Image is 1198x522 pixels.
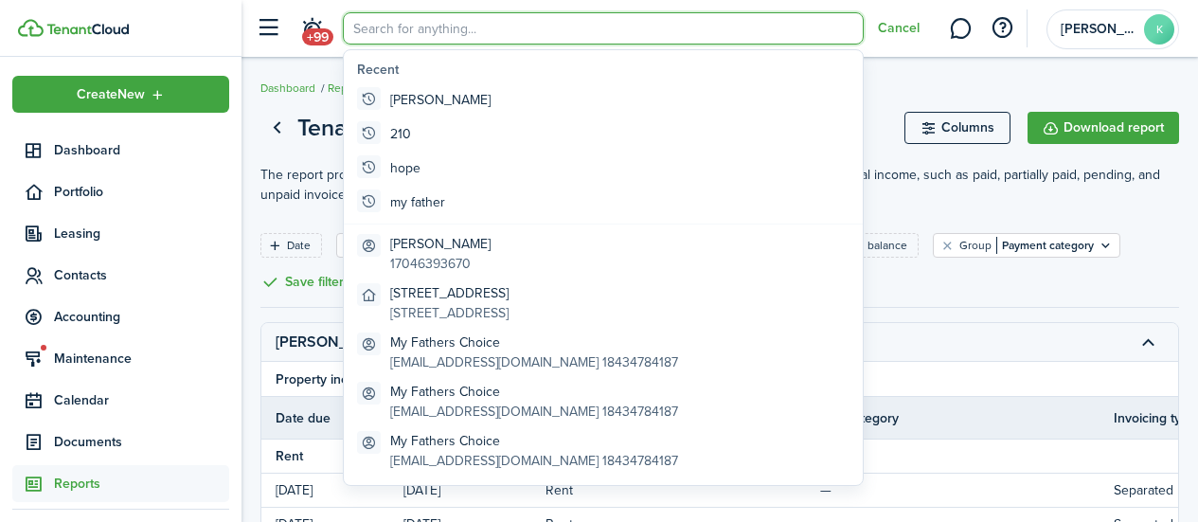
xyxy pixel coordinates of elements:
[390,254,491,274] global-search-item-description: 17046393670
[54,390,229,410] span: Calendar
[390,158,420,178] global-search-item-title: hope
[260,80,315,97] a: Dashboard
[390,283,509,303] global-search-item-title: [STREET_ADDRESS]
[349,82,857,117] global-search-item: [PERSON_NAME]
[54,474,229,494] span: Reports
[54,307,229,327] span: Accounting
[54,349,229,369] span: Maintenance
[996,237,1094,254] filter-tag-value: Payment category
[1144,14,1174,45] avatar-text: K
[390,333,678,352] global-search-item-title: My Fathers Choice
[822,237,907,254] filter-tag-label: Tenant's balance
[297,110,482,146] h1: Tenant Statement
[261,369,388,389] td: Property income
[260,272,350,294] button: Save filters
[12,465,229,502] a: Reports
[390,382,678,402] global-search-item-title: My Fathers Choice
[933,233,1120,258] filter-tag: Open filter
[1061,23,1136,36] span: Karla
[12,76,229,113] button: Open menu
[328,80,367,97] a: Reports
[261,328,422,356] td: [PERSON_NAME]
[904,112,1010,144] button: Columns
[54,224,229,243] span: Leasing
[261,408,403,428] th: Date due
[343,12,864,45] input: Search for anything...
[1028,112,1179,144] button: Download report
[260,165,1179,205] p: The report provides an overview of a tenant’s financial activity, including all property-related ...
[302,28,333,45] span: +99
[250,10,286,46] button: Open sidebar
[357,60,857,80] global-search-list-title: Recent
[390,234,491,254] global-search-item-title: [PERSON_NAME]
[54,140,229,160] span: Dashboard
[260,112,293,144] a: Go back
[390,303,509,323] global-search-item-description: [STREET_ADDRESS]
[390,124,411,144] global-search-item-title: 210
[942,5,978,53] a: Messaging
[390,402,678,422] global-search-item-description: [EMAIL_ADDRESS][DOMAIN_NAME] 18434784187
[939,238,956,253] button: Clear filter
[46,24,129,35] img: TenantCloud
[54,182,229,202] span: Portfolio
[390,90,491,110] global-search-item-title: [PERSON_NAME]
[403,477,545,503] td: [DATE]
[54,265,229,285] span: Contacts
[390,431,678,451] global-search-item-title: My Fathers Choice
[261,446,317,466] td: Rent
[349,185,857,219] global-search-item: my father
[986,12,1018,45] button: Open resource center
[261,477,403,503] td: [DATE]
[820,477,1114,503] td: —
[959,237,992,254] filter-tag-label: Group
[390,192,445,212] global-search-item-title: my father
[260,233,322,258] filter-tag: Open filter
[349,117,857,151] global-search-item: 210
[820,408,1114,428] th: Sub-category
[390,451,678,471] global-search-item-description: [EMAIL_ADDRESS][DOMAIN_NAME] 18434784187
[1132,326,1164,358] button: Toggle accordion
[390,352,678,372] global-search-item-description: [EMAIL_ADDRESS][DOMAIN_NAME] 18434784187
[287,237,311,254] filter-tag-label: Date
[878,21,920,36] button: Cancel
[545,477,820,503] td: Rent
[18,19,44,37] img: TenantCloud
[294,5,330,53] a: Notifications
[77,88,145,101] span: Create New
[349,151,857,185] global-search-item: hope
[54,432,229,452] span: Documents
[336,233,521,258] filter-tag: Open filter
[12,132,229,169] a: Dashboard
